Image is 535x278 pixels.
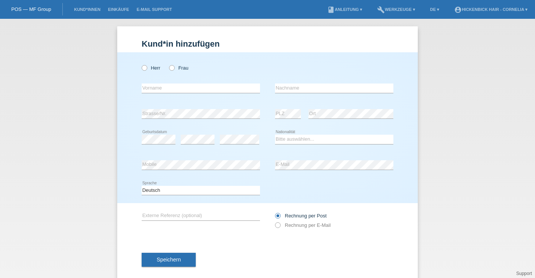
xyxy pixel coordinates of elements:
input: Rechnung per E-Mail [275,222,280,232]
span: Speichern [157,257,181,263]
a: Support [516,271,532,276]
a: Kund*innen [70,7,104,12]
input: Frau [169,65,174,70]
label: Herr [142,65,160,71]
a: bookAnleitung ▾ [323,7,366,12]
label: Rechnung per Post [275,213,326,219]
a: account_circleHickenbick Hair - Cornelia ▾ [450,7,531,12]
a: DE ▾ [426,7,443,12]
a: POS — MF Group [11,6,51,12]
button: Speichern [142,253,196,267]
label: Frau [169,65,188,71]
input: Rechnung per Post [275,213,280,222]
i: book [327,6,335,14]
i: build [377,6,385,14]
h1: Kund*in hinzufügen [142,39,393,49]
a: buildWerkzeuge ▾ [373,7,419,12]
label: Rechnung per E-Mail [275,222,331,228]
a: Einkäufe [104,7,133,12]
i: account_circle [454,6,462,14]
input: Herr [142,65,147,70]
a: E-Mail Support [133,7,176,12]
